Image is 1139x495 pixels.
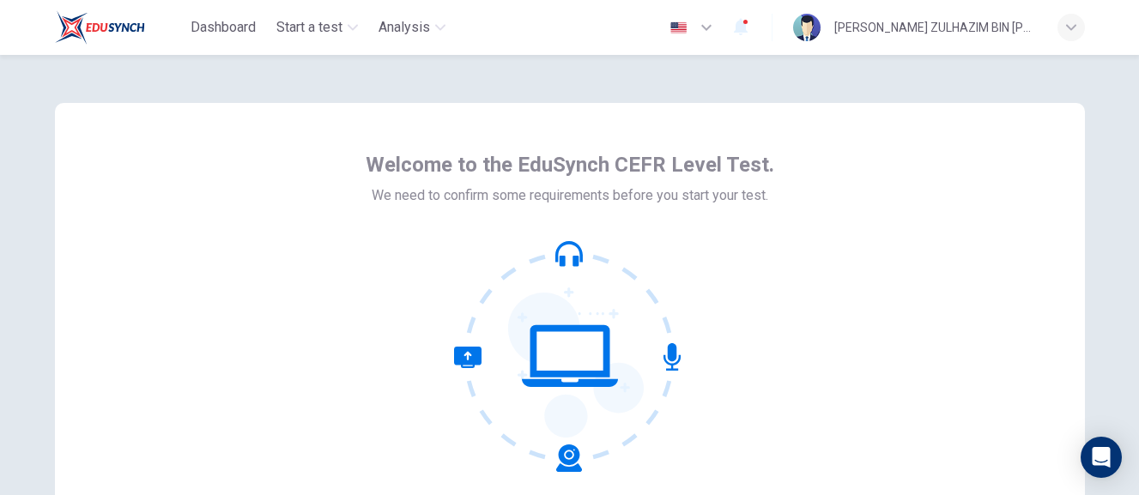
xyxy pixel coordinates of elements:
button: Dashboard [184,12,263,43]
span: We need to confirm some requirements before you start your test. [372,185,768,206]
span: Analysis [379,17,430,38]
button: Analysis [372,12,452,43]
img: en [668,21,689,34]
span: Dashboard [191,17,256,38]
a: EduSynch logo [55,10,185,45]
div: [PERSON_NAME] ZULHAZIM BIN [PERSON_NAME] [834,17,1037,38]
div: Open Intercom Messenger [1081,437,1122,478]
img: Profile picture [793,14,821,41]
img: EduSynch logo [55,10,145,45]
button: Start a test [270,12,365,43]
span: Welcome to the EduSynch CEFR Level Test. [366,151,774,178]
span: Start a test [276,17,342,38]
